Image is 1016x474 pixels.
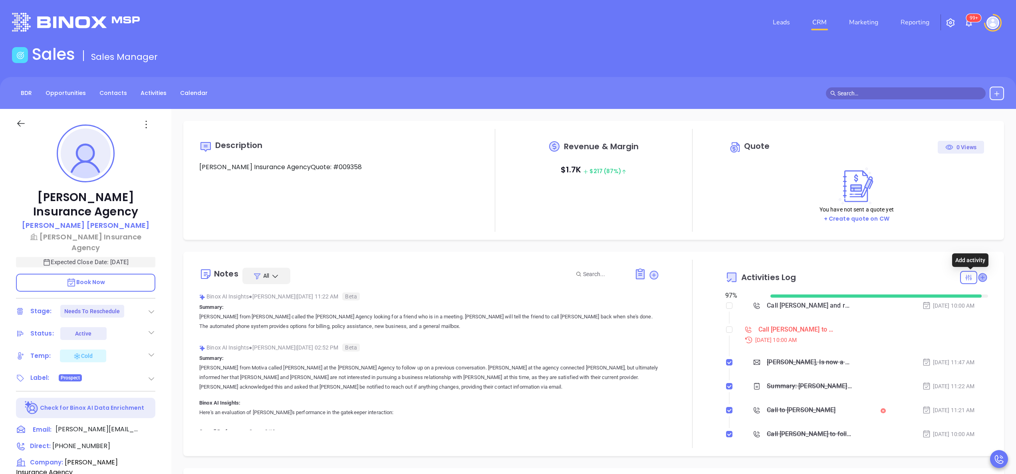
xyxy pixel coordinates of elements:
[75,327,91,340] div: Active
[199,312,659,331] p: [PERSON_NAME] from [PERSON_NAME] called the [PERSON_NAME] Agency looking for a friend who is in a...
[966,14,981,22] sup: 100
[564,142,639,150] span: Revenue & Margin
[964,18,974,28] img: iconNotification
[30,305,52,317] div: Stage:
[922,358,975,367] div: [DATE] 11:47 AM
[16,231,155,253] a: [PERSON_NAME] Insurance Agency
[30,328,54,340] div: Status:
[40,404,144,412] p: Check for Binox AI Data Enrichment
[767,428,852,440] div: Call [PERSON_NAME] to follow up
[64,305,120,318] div: Needs To Reschedule
[16,190,155,219] p: [PERSON_NAME] Insurance Agency
[199,342,659,354] div: Binox AI Insights [PERSON_NAME] | [DATE] 02:52 PM
[30,458,63,466] span: Company:
[30,372,50,384] div: Label:
[16,87,37,100] a: BDR
[922,382,975,391] div: [DATE] 11:22 AM
[199,304,224,310] b: Summary:
[175,87,212,100] a: Calendar
[767,404,835,416] div: Call to [PERSON_NAME]
[922,301,975,310] div: [DATE] 10:00 AM
[214,270,238,278] div: Notes
[12,13,140,32] img: logo
[16,257,155,267] p: Expected Close Date: [DATE]
[73,351,93,361] div: Cold
[767,300,852,312] div: Call [PERSON_NAME] and re-engage to schedule a Meeting - [PERSON_NAME]
[824,215,889,223] a: + Create quote on CW
[342,292,359,300] span: Beta
[25,401,39,415] img: Ai-Enrich-DaqCidB-.svg
[758,324,834,336] div: Call [PERSON_NAME] to follow up
[199,294,205,300] img: svg%3e
[835,167,878,205] img: Create on CWSell
[809,14,830,30] a: CRM
[561,162,627,178] p: $ 1.7K
[583,270,625,278] input: Search...
[22,220,149,231] p: [PERSON_NAME] [PERSON_NAME]
[846,14,881,30] a: Marketing
[922,430,975,438] div: [DATE] 10:00 AM
[22,220,149,231] a: [PERSON_NAME] [PERSON_NAME]
[199,363,659,392] p: [PERSON_NAME] from Motiva called [PERSON_NAME] at the [PERSON_NAME] Agency to follow up on a prev...
[199,345,205,351] img: svg%3e
[61,373,80,382] span: Prospect
[767,356,852,368] div: [PERSON_NAME], Is now a better time?
[66,278,105,286] span: Book Now
[61,128,111,178] img: profile-user
[897,14,933,30] a: Reporting
[30,350,51,362] div: Temp:
[729,141,742,154] img: Circle dollar
[744,140,770,152] span: Quote
[822,214,892,223] button: + Create quote on CW
[199,400,240,406] b: Binox AI Insights:
[199,290,659,302] div: Binox AI Insights [PERSON_NAME] | [DATE] 11:22 AM
[33,425,52,435] span: Email:
[725,291,761,300] div: 97 %
[56,425,139,434] span: [PERSON_NAME][EMAIL_ADDRESS][DOMAIN_NAME]
[770,14,793,30] a: Leads
[741,273,796,281] span: Activities Log
[215,140,262,151] span: Description
[837,89,981,98] input: Search…
[32,45,75,64] h1: Sales
[199,429,265,434] b: Overall Performance Score:
[830,91,836,96] span: search
[199,162,462,172] p: [PERSON_NAME] Insurance AgencyQuote: #009358
[922,406,975,415] div: [DATE] 11:21 AM
[342,344,359,352] span: Beta
[95,87,132,100] a: Contacts
[91,51,158,63] span: Sales Manager
[952,253,988,267] div: Add activity
[820,205,894,214] p: You have not sent a quote yet
[945,141,976,154] div: 0 Views
[946,18,955,28] img: iconSetting
[41,87,91,100] a: Opportunities
[52,441,110,450] span: [PHONE_NUMBER]
[740,336,988,344] div: [DATE] 10:00 AM
[263,272,269,280] span: All
[249,293,252,300] span: ●
[199,355,224,361] b: Summary:
[249,344,252,351] span: ●
[583,167,627,175] span: $ 217 (87%)
[986,16,999,29] img: user
[767,380,852,392] div: Summary: [PERSON_NAME] from [PERSON_NAME] called the [PERSON_NAME] Agency looking for a friend wh...
[30,442,51,450] span: Direct :
[136,87,171,100] a: Activities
